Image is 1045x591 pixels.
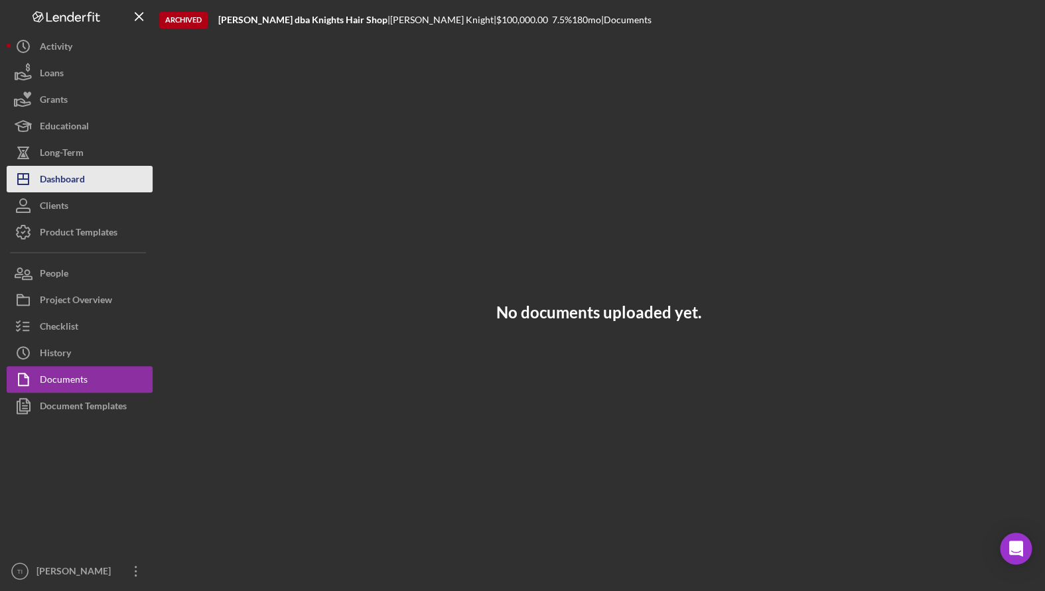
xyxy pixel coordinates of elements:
[7,366,153,393] button: Documents
[40,260,68,290] div: People
[552,15,572,25] div: 7.5 %
[496,303,701,322] h3: No documents uploaded yet.
[40,313,78,343] div: Checklist
[7,287,153,313] button: Project Overview
[159,12,208,29] div: Archived
[7,192,153,219] button: Clients
[7,393,153,419] button: Document Templates
[7,340,153,366] button: History
[40,340,71,369] div: History
[40,366,88,396] div: Documents
[7,260,153,287] button: People
[7,60,153,86] button: Loans
[7,113,153,139] button: Educational
[40,219,117,249] div: Product Templates
[40,60,64,90] div: Loans
[40,86,68,116] div: Grants
[390,15,496,25] div: [PERSON_NAME] Knight |
[17,568,23,575] text: TI
[7,558,153,584] button: TI[PERSON_NAME]
[40,287,112,316] div: Project Overview
[572,15,601,25] div: 180 mo
[7,313,153,340] button: Checklist
[40,166,85,196] div: Dashboard
[601,15,652,25] div: | Documents
[496,15,552,25] div: $100,000.00
[218,15,390,25] div: |
[7,86,153,113] button: Grants
[40,139,84,169] div: Long-Term
[40,393,127,423] div: Document Templates
[1000,533,1032,564] div: Open Intercom Messenger
[33,558,119,588] div: [PERSON_NAME]
[7,219,153,245] button: Product Templates
[40,33,72,63] div: Activity
[40,113,89,143] div: Educational
[40,192,68,222] div: Clients
[218,14,387,25] b: [PERSON_NAME] dba Knights Hair Shop
[7,33,153,60] button: Activity
[7,139,153,166] button: Long-Term
[7,166,153,192] button: Dashboard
